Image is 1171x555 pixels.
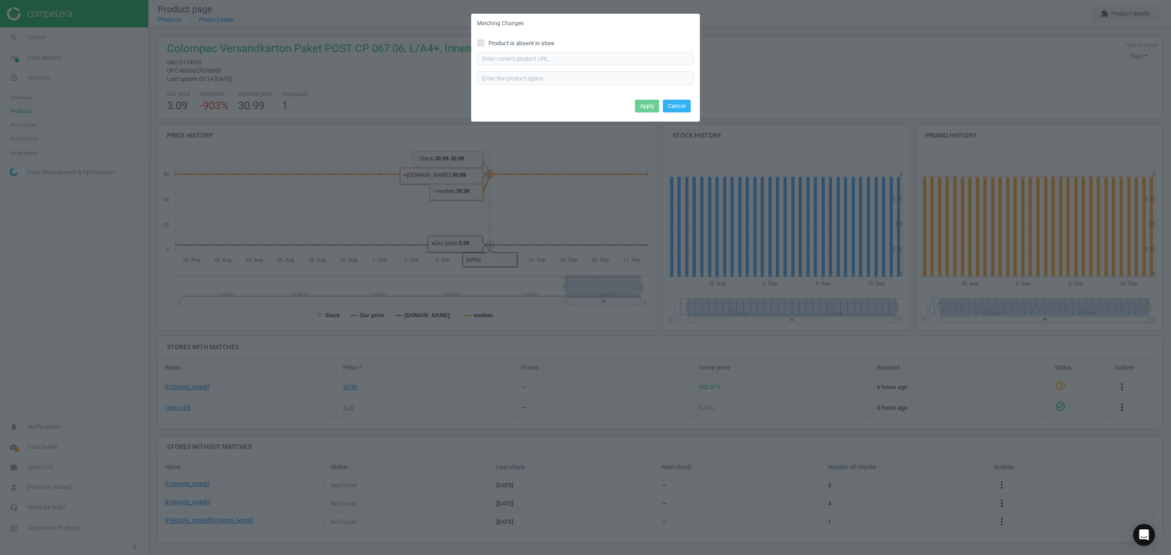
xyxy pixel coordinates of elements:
span: Product is absent in store [487,39,556,48]
input: Enter correct product URL [477,52,694,66]
h5: Matching Changes [477,20,524,27]
input: Enter the product option [477,71,694,85]
button: Apply [635,100,659,112]
div: Open Intercom Messenger [1133,524,1155,546]
button: Cancel [663,100,691,112]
